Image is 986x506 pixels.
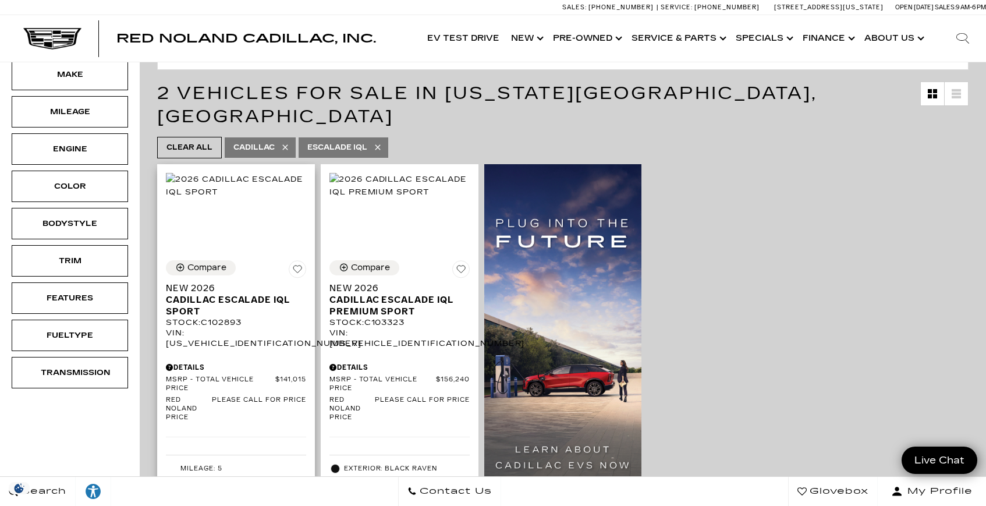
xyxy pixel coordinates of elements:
span: [PHONE_NUMBER] [588,3,654,11]
section: Click to Open Cookie Consent Modal [6,482,33,494]
span: Escalade IQL [307,140,367,155]
span: Cadillac [233,140,275,155]
span: Clear All [166,140,212,155]
span: Service: [661,3,693,11]
a: New 2026Cadillac ESCALADE IQL Premium Sport [329,282,470,317]
div: MakeMake [12,59,128,90]
span: $156,240 [436,376,470,393]
div: Pricing Details - New 2026 Cadillac ESCALADE IQL Sport [166,362,306,373]
a: Red Noland Cadillac, Inc. [116,33,376,44]
a: Glovebox [788,477,878,506]
a: Live Chat [902,447,977,474]
span: Red Noland Price [166,396,212,422]
div: Compare [187,263,226,273]
span: Search [18,483,66,500]
a: Pre-Owned [547,15,626,62]
a: [STREET_ADDRESS][US_STATE] [774,3,884,11]
span: Live Chat [909,454,970,467]
span: Exterior: Black Raven [344,463,470,475]
div: Fueltype [41,329,99,342]
button: Open user profile menu [878,477,986,506]
span: 2 Vehicles for Sale in [US_STATE][GEOGRAPHIC_DATA], [GEOGRAPHIC_DATA] [157,83,817,127]
span: New 2026 [166,282,297,294]
div: Color [41,180,99,193]
div: BodystyleBodystyle [12,208,128,239]
span: MSRP - Total Vehicle Price [166,376,275,393]
a: New 2026Cadillac ESCALADE IQL Sport [166,282,306,317]
a: Grid View [921,82,944,105]
a: Contact Us [398,477,501,506]
span: Cadillac ESCALADE IQL Sport [166,294,297,317]
span: $141,015 [275,376,306,393]
span: Glovebox [807,483,868,500]
a: Service & Parts [626,15,730,62]
div: Explore your accessibility options [76,483,111,500]
a: New [505,15,547,62]
a: Red Noland Price Please call for price [329,396,470,422]
div: Engine [41,143,99,155]
span: [PHONE_NUMBER] [694,3,760,11]
span: Sales: [562,3,587,11]
div: FueltypeFueltype [12,320,128,351]
span: MSRP - Total Vehicle Price [329,376,436,393]
li: Mileage: 5 [166,461,306,476]
a: Finance [797,15,859,62]
img: 2026 Cadillac ESCALADE IQL Sport [166,173,306,199]
span: Please call for price [212,396,306,422]
a: Sales: [PHONE_NUMBER] [562,4,657,10]
img: Opt-Out Icon [6,482,33,494]
span: Sales: [935,3,956,11]
span: Red Noland Cadillac, Inc. [116,31,376,45]
span: Cadillac ESCALADE IQL Premium Sport [329,294,461,317]
div: TransmissionTransmission [12,357,128,388]
span: New 2026 [329,282,461,294]
div: Stock : C103323 [329,317,470,328]
button: Compare Vehicle [329,260,399,275]
span: Please call for price [375,396,469,422]
div: Bodystyle [41,217,99,230]
img: Cadillac Dark Logo with Cadillac White Text [23,27,81,49]
div: ColorColor [12,171,128,202]
span: Contact Us [417,483,492,500]
span: Red Noland Price [329,396,375,422]
div: Make [41,68,99,81]
span: My Profile [903,483,973,500]
div: Transmission [41,366,99,379]
a: About Us [859,15,928,62]
button: Compare Vehicle [166,260,236,275]
div: Mileage [41,105,99,118]
a: Service: [PHONE_NUMBER] [657,4,762,10]
img: 2026 Cadillac ESCALADE IQL Premium Sport [329,173,470,199]
div: Stock : C102893 [166,317,306,328]
a: Explore your accessibility options [76,477,111,506]
div: VIN: [US_VEHICLE_IDENTIFICATION_NUMBER] [329,328,470,349]
button: Save Vehicle [452,260,470,282]
button: Save Vehicle [289,260,306,282]
div: VIN: [US_VEHICLE_IDENTIFICATION_NUMBER] [166,328,306,349]
div: TrimTrim [12,245,128,277]
div: EngineEngine [12,133,128,165]
div: FeaturesFeatures [12,282,128,314]
a: MSRP - Total Vehicle Price $156,240 [329,376,470,393]
div: Search [939,15,986,62]
div: Features [41,292,99,305]
div: Trim [41,254,99,267]
span: Open [DATE] [895,3,934,11]
a: Specials [730,15,797,62]
a: EV Test Drive [421,15,505,62]
div: MileageMileage [12,96,128,128]
div: Pricing Details - New 2026 Cadillac ESCALADE IQL Premium Sport [329,362,470,373]
a: Red Noland Price Please call for price [166,396,306,422]
span: 9 AM-6 PM [956,3,986,11]
div: Compare [351,263,390,273]
a: MSRP - Total Vehicle Price $141,015 [166,376,306,393]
